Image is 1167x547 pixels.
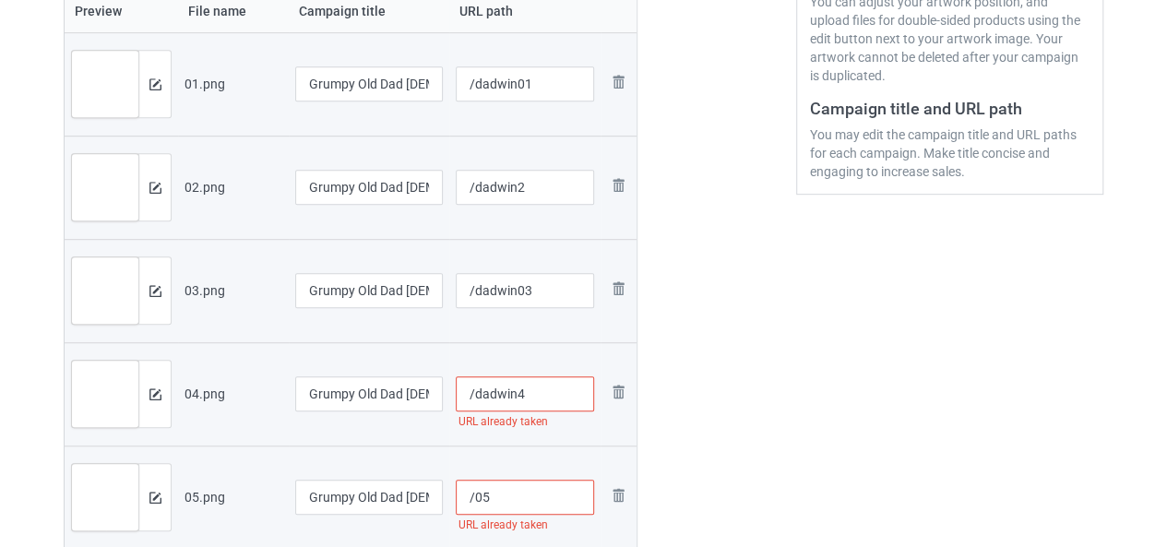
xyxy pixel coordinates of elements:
img: original.png [72,361,138,440]
img: svg+xml;base64,PD94bWwgdmVyc2lvbj0iMS4wIiBlbmNvZGluZz0iVVRGLTgiPz4KPHN2ZyB3aWR0aD0iMTRweCIgaGVpZ2... [149,285,161,297]
img: svg+xml;base64,PD94bWwgdmVyc2lvbj0iMS4wIiBlbmNvZGluZz0iVVRGLTgiPz4KPHN2ZyB3aWR0aD0iMjhweCIgaGVpZ2... [607,484,629,506]
img: svg+xml;base64,PD94bWwgdmVyc2lvbj0iMS4wIiBlbmNvZGluZz0iVVRGLTgiPz4KPHN2ZyB3aWR0aD0iMTRweCIgaGVpZ2... [149,492,161,504]
div: 02.png [185,178,282,196]
div: URL already taken [456,411,595,433]
img: svg+xml;base64,PD94bWwgdmVyc2lvbj0iMS4wIiBlbmNvZGluZz0iVVRGLTgiPz4KPHN2ZyB3aWR0aD0iMjhweCIgaGVpZ2... [607,381,629,403]
div: 01.png [185,75,282,93]
div: 03.png [185,281,282,300]
img: svg+xml;base64,PD94bWwgdmVyc2lvbj0iMS4wIiBlbmNvZGluZz0iVVRGLTgiPz4KPHN2ZyB3aWR0aD0iMjhweCIgaGVpZ2... [607,174,629,196]
div: 04.png [185,385,282,403]
img: svg+xml;base64,PD94bWwgdmVyc2lvbj0iMS4wIiBlbmNvZGluZz0iVVRGLTgiPz4KPHN2ZyB3aWR0aD0iMTRweCIgaGVpZ2... [149,388,161,400]
img: original.png [72,51,138,130]
img: svg+xml;base64,PD94bWwgdmVyc2lvbj0iMS4wIiBlbmNvZGluZz0iVVRGLTgiPz4KPHN2ZyB3aWR0aD0iMTRweCIgaGVpZ2... [149,182,161,194]
div: 05.png [185,488,282,506]
h3: Campaign title and URL path [810,98,1090,119]
img: original.png [72,154,138,233]
div: You may edit the campaign title and URL paths for each campaign. Make title concise and engaging ... [810,125,1090,181]
div: URL already taken [456,515,595,536]
img: original.png [72,464,138,543]
img: svg+xml;base64,PD94bWwgdmVyc2lvbj0iMS4wIiBlbmNvZGluZz0iVVRGLTgiPz4KPHN2ZyB3aWR0aD0iMjhweCIgaGVpZ2... [607,278,629,300]
img: svg+xml;base64,PD94bWwgdmVyc2lvbj0iMS4wIiBlbmNvZGluZz0iVVRGLTgiPz4KPHN2ZyB3aWR0aD0iMjhweCIgaGVpZ2... [607,71,629,93]
img: svg+xml;base64,PD94bWwgdmVyc2lvbj0iMS4wIiBlbmNvZGluZz0iVVRGLTgiPz4KPHN2ZyB3aWR0aD0iMTRweCIgaGVpZ2... [149,78,161,90]
img: original.png [72,257,138,337]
